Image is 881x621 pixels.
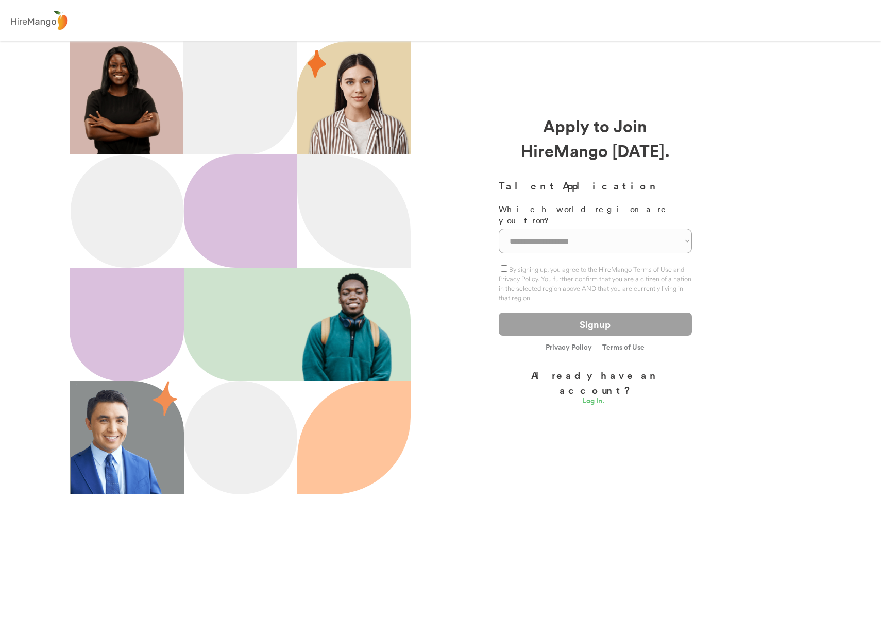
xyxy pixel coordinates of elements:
[308,51,411,154] img: hispanic%20woman.png
[499,113,692,163] div: Apply to Join HireMango [DATE].
[499,178,692,193] h3: Talent Application
[71,382,163,494] img: smiling-businessman-with-touchpad_1098-235.png
[499,265,691,302] label: By signing up, you agree to the HireMango Terms of Use and Privacy Policy. You further confirm th...
[308,50,326,78] img: 29
[499,203,692,227] div: Which world region are you from?
[499,313,692,336] button: Signup
[499,368,692,397] div: Already have an account?
[582,397,608,407] a: Log In.
[602,343,645,351] a: Terms of Use
[546,343,592,352] a: Privacy Policy
[153,381,177,416] img: 55
[71,154,184,268] img: Ellipse%2012
[184,381,297,494] img: Ellipse%2013
[8,9,71,33] img: logo%20-%20hiremango%20gray.png
[72,41,172,154] img: 200x220.png
[298,269,402,381] img: 202x218.png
